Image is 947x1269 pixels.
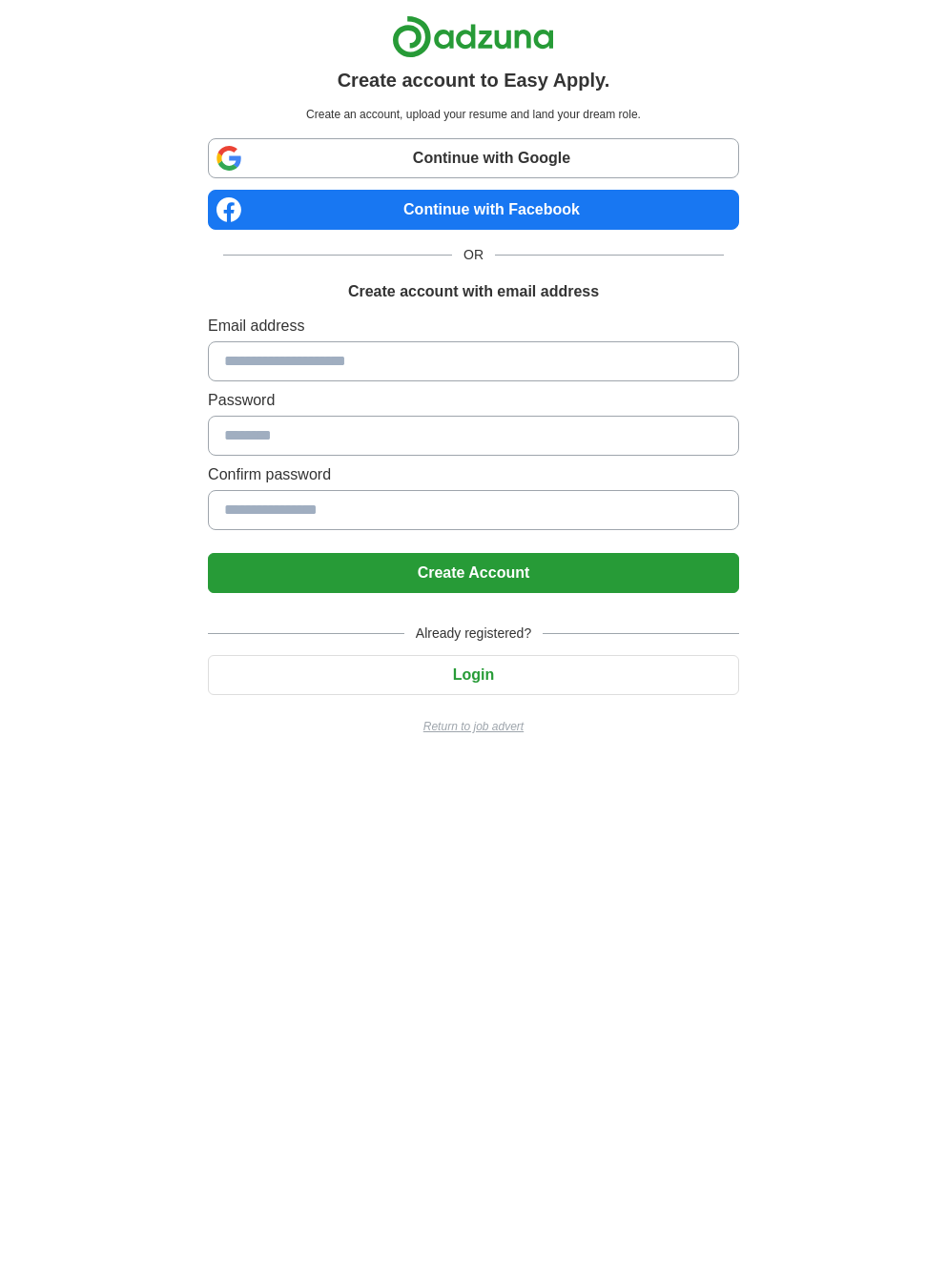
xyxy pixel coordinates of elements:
[208,389,739,412] label: Password
[404,624,543,644] span: Already registered?
[348,280,599,303] h1: Create account with email address
[452,245,495,265] span: OR
[392,15,554,58] img: Adzuna logo
[208,553,739,593] button: Create Account
[212,106,735,123] p: Create an account, upload your resume and land your dream role.
[208,463,739,486] label: Confirm password
[338,66,610,94] h1: Create account to Easy Apply.
[208,138,739,178] a: Continue with Google
[208,718,739,735] a: Return to job advert
[208,666,739,683] a: Login
[208,655,739,695] button: Login
[208,190,739,230] a: Continue with Facebook
[208,315,739,338] label: Email address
